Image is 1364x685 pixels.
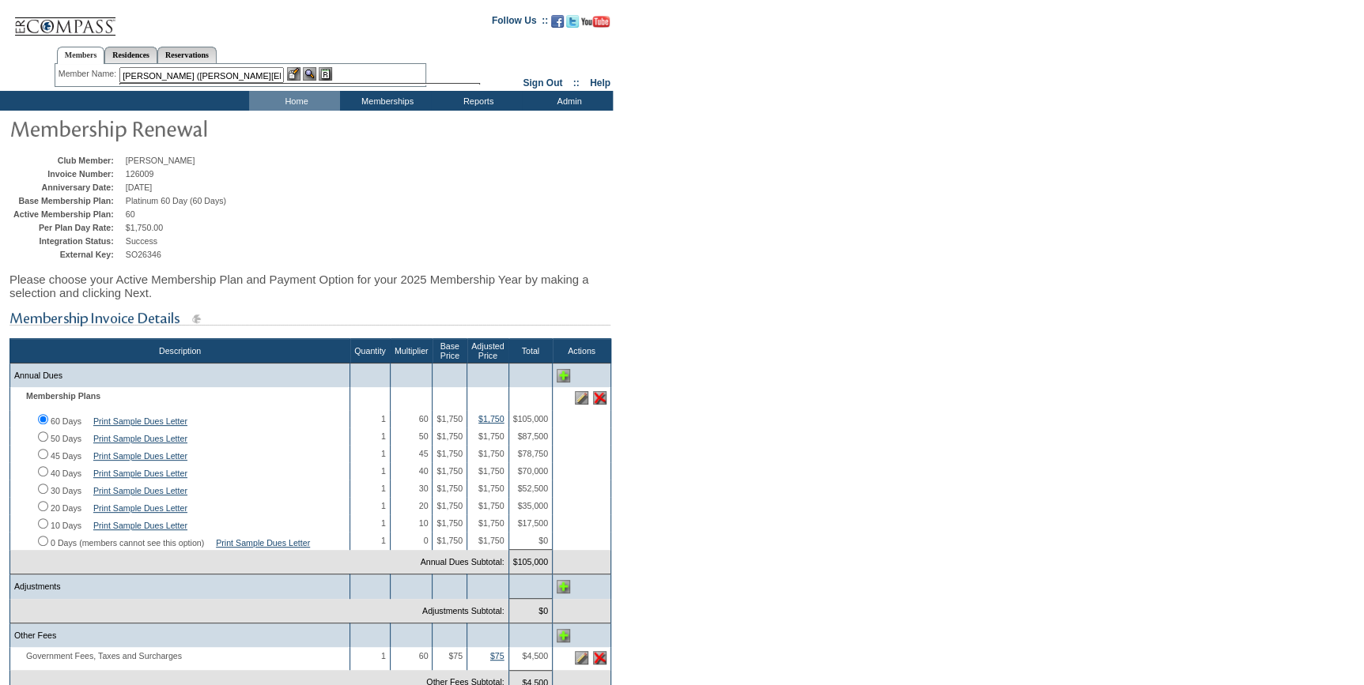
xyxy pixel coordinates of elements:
[93,469,187,478] a: Print Sample Dues Letter
[478,536,504,545] span: $1,750
[350,339,391,363] th: Quantity
[59,67,119,81] div: Member Name:
[381,466,386,476] span: 1
[93,416,187,426] a: Print Sample Dues Letter
[51,521,81,530] label: 10 Days
[26,391,100,401] b: Membership Plans
[13,236,122,246] td: Integration Status:
[538,536,548,545] span: $0
[523,77,562,88] a: Sign Out
[557,369,570,382] img: Add Annual Dues line item
[436,449,463,458] span: $1,750
[9,112,326,144] img: pgTtlMembershipRenewal.gif
[419,651,429,661] span: 60
[381,431,386,441] span: 1
[13,196,122,205] td: Base Membership Plan:
[566,20,579,29] a: Follow us on Twitter
[575,651,588,664] img: Edit this line item
[13,4,116,36] img: Compass Home
[517,466,548,476] span: $70,000
[51,416,81,426] label: 60 Days
[13,209,122,219] td: Active Membership Plan:
[51,538,204,548] label: 0 Days (members cannot see this option)
[303,67,316,81] img: View
[14,651,190,661] span: Government Fees, Taxes and Surcharges
[13,169,122,179] td: Invoice Number:
[478,484,504,493] span: $1,750
[419,484,429,493] span: 30
[381,518,386,528] span: 1
[157,47,217,63] a: Reservations
[419,518,429,528] span: 10
[424,536,429,545] span: 0
[126,156,195,165] span: [PERSON_NAME]
[13,250,122,259] td: External Key:
[436,466,463,476] span: $1,750
[431,91,522,111] td: Reports
[581,16,610,28] img: Subscribe to our YouTube Channel
[216,538,310,548] a: Print Sample Dues Letter
[517,518,548,528] span: $17,500
[51,503,81,513] label: 20 Days
[10,550,509,574] td: Annual Dues Subtotal:
[590,77,610,88] a: Help
[419,449,429,458] span: 45
[93,503,187,513] a: Print Sample Dues Letter
[13,156,122,165] td: Club Member:
[13,223,122,232] td: Per Plan Day Rate:
[573,77,580,88] span: ::
[126,196,226,205] span: Platinum 60 Day (60 Days)
[490,651,504,661] a: $75
[10,339,350,363] th: Description
[381,651,386,661] span: 1
[433,339,467,363] th: Base Price
[93,434,187,443] a: Print Sample Dues Letter
[593,391,606,405] img: Delete this line item
[51,451,81,461] label: 45 Days
[126,183,153,192] span: [DATE]
[436,536,463,545] span: $1,750
[126,209,135,219] span: 60
[513,414,548,423] span: $105,000
[436,501,463,510] span: $1,750
[517,431,548,441] span: $87,500
[126,169,154,179] span: 126009
[51,434,81,443] label: 50 Days
[419,466,429,476] span: 40
[9,265,611,307] div: Please choose your Active Membership Plan and Payment Option for your 2025 Membership Year by mak...
[287,67,300,81] img: b_edit.gif
[57,47,105,64] a: Members
[93,521,187,530] a: Print Sample Dues Letter
[551,15,564,28] img: Become our fan on Facebook
[478,449,504,458] span: $1,750
[10,574,350,599] td: Adjustments
[126,236,157,246] span: Success
[381,501,386,510] span: 1
[381,484,386,493] span: 1
[10,363,350,388] td: Annual Dues
[93,451,187,461] a: Print Sample Dues Letter
[381,449,386,458] span: 1
[448,651,463,661] span: $75
[419,431,429,441] span: 50
[13,183,122,192] td: Anniversary Date:
[508,599,552,623] td: $0
[593,651,606,664] img: Delete this line item
[581,20,610,29] a: Subscribe to our YouTube Channel
[249,91,340,111] td: Home
[9,309,610,329] img: subTtlMembershipInvoiceDetails.gif
[126,223,163,232] span: $1,750.00
[467,339,508,363] th: Adjusted Price
[436,484,463,493] span: $1,750
[557,629,570,642] img: Add Other Fees line item
[104,47,157,63] a: Residences
[419,501,429,510] span: 20
[478,518,504,528] span: $1,750
[492,13,548,32] td: Follow Us ::
[517,449,548,458] span: $78,750
[478,431,504,441] span: $1,750
[522,91,613,111] td: Admin
[93,486,187,495] a: Print Sample Dues Letter
[557,580,570,593] img: Add Adjustments line item
[51,469,81,478] label: 40 Days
